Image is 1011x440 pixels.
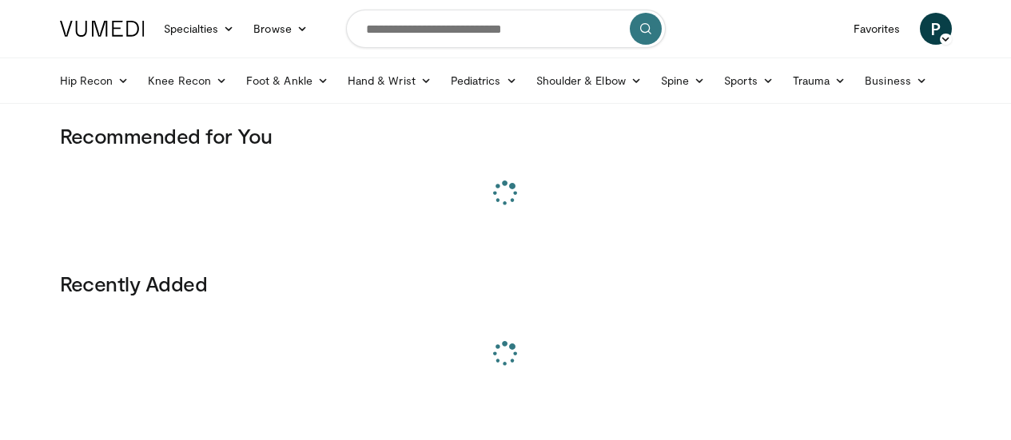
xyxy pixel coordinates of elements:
h3: Recommended for You [60,123,952,149]
a: Favorites [844,13,910,45]
a: Sports [714,65,783,97]
a: Shoulder & Elbow [527,65,651,97]
a: Trauma [783,65,856,97]
a: Hip Recon [50,65,139,97]
a: Browse [244,13,317,45]
a: Hand & Wrist [338,65,441,97]
input: Search topics, interventions [346,10,666,48]
a: Business [855,65,937,97]
h3: Recently Added [60,271,952,296]
a: P [920,13,952,45]
img: VuMedi Logo [60,21,145,37]
a: Specialties [154,13,245,45]
a: Knee Recon [138,65,237,97]
a: Pediatrics [441,65,527,97]
a: Foot & Ankle [237,65,338,97]
a: Spine [651,65,714,97]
